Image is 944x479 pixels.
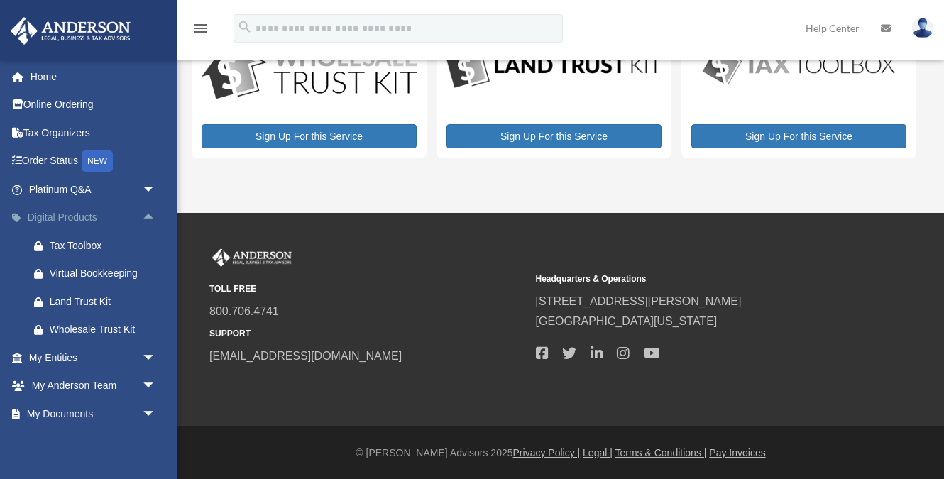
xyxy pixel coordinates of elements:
div: Tax Toolbox [50,237,160,255]
a: Land Trust Kit [20,287,177,316]
span: arrow_drop_down [142,428,170,457]
small: Headquarters & Operations [536,272,852,287]
a: My Documentsarrow_drop_down [10,400,177,428]
i: search [237,19,253,35]
span: arrow_drop_down [142,400,170,429]
img: User Pic [912,18,933,38]
a: Online Learningarrow_drop_down [10,428,177,456]
a: 800.706.4741 [209,305,279,317]
a: My Entitiesarrow_drop_down [10,343,177,372]
a: Tax Organizers [10,119,177,147]
a: Pay Invoices [709,447,765,458]
i: menu [192,20,209,37]
a: Sign Up For this Service [446,124,662,148]
small: TOLL FREE [209,282,526,297]
a: My Anderson Teamarrow_drop_down [10,372,177,400]
a: Home [10,62,177,91]
a: Wholesale Trust Kit [20,316,177,344]
a: Sign Up For this Service [691,124,906,148]
span: arrow_drop_down [142,372,170,401]
a: Platinum Q&Aarrow_drop_down [10,175,177,204]
small: SUPPORT [209,326,526,341]
a: Privacy Policy | [513,447,581,458]
a: Digital Productsarrow_drop_up [10,204,177,232]
img: taxtoolbox_new-1.webp [691,45,906,88]
span: arrow_drop_up [142,204,170,233]
a: Order StatusNEW [10,147,177,176]
img: Anderson Advisors Platinum Portal [209,248,295,267]
div: Wholesale Trust Kit [50,321,160,338]
div: Virtual Bookkeeping [50,265,160,282]
span: arrow_drop_down [142,343,170,373]
div: Land Trust Kit [50,293,160,311]
a: Legal | [583,447,613,458]
a: Virtual Bookkeeping [20,260,177,288]
a: [STREET_ADDRESS][PERSON_NAME] [536,295,742,307]
a: Terms & Conditions | [615,447,707,458]
a: Sign Up For this Service [202,124,417,148]
a: Online Ordering [10,91,177,119]
img: Anderson Advisors Platinum Portal [6,17,135,45]
a: [EMAIL_ADDRESS][DOMAIN_NAME] [209,350,402,362]
span: arrow_drop_down [142,175,170,204]
img: LandTrust_lgo-1.jpg [446,45,662,91]
img: WS-Trust-Kit-lgo-1.jpg [202,45,417,101]
a: [GEOGRAPHIC_DATA][US_STATE] [536,315,718,327]
div: NEW [82,150,113,172]
div: © [PERSON_NAME] Advisors 2025 [177,444,944,462]
a: Tax Toolbox [20,231,177,260]
a: menu [192,25,209,37]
